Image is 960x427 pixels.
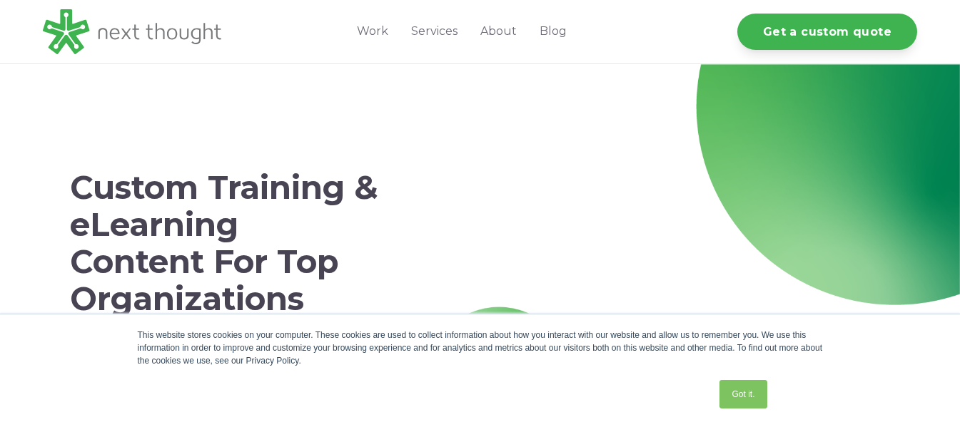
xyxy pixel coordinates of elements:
[737,14,917,50] a: Get a custom quote
[138,329,823,367] div: This website stores cookies on your computer. These cookies are used to collect information about...
[43,9,221,54] img: LG - NextThought Logo
[457,157,885,398] iframe: NextThought Reel
[719,380,767,408] a: Got it.
[70,169,378,317] h1: Custom Training & eLearning Content For Top Organizations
